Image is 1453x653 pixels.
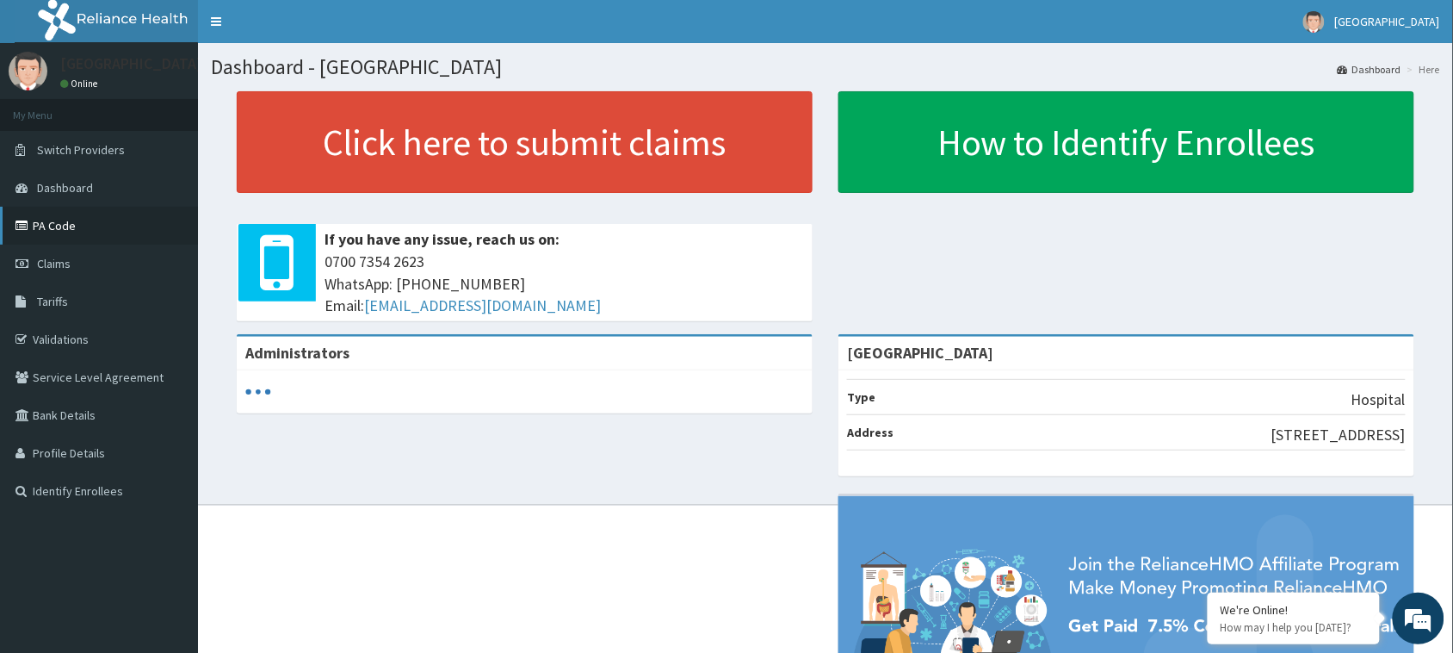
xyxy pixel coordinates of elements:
[37,142,125,158] span: Switch Providers
[847,343,994,363] strong: [GEOGRAPHIC_DATA]
[1271,424,1406,446] p: [STREET_ADDRESS]
[37,256,71,271] span: Claims
[1221,620,1367,635] p: How may I help you today?
[325,229,560,249] b: If you have any issue, reach us on:
[37,180,93,196] span: Dashboard
[60,78,102,90] a: Online
[60,56,202,72] p: [GEOGRAPHIC_DATA]
[1338,62,1401,77] a: Dashboard
[237,91,813,193] a: Click here to submit claims
[847,389,875,405] b: Type
[245,343,349,363] b: Administrators
[364,295,601,315] a: [EMAIL_ADDRESS][DOMAIN_NAME]
[847,425,893,440] b: Address
[1335,14,1440,29] span: [GEOGRAPHIC_DATA]
[1351,389,1406,411] p: Hospital
[9,52,47,90] img: User Image
[1303,11,1325,33] img: User Image
[1403,62,1440,77] li: Here
[325,251,804,317] span: 0700 7354 2623 WhatsApp: [PHONE_NUMBER] Email:
[838,91,1414,193] a: How to Identify Enrollees
[1221,602,1367,618] div: We're Online!
[245,379,271,405] svg: audio-loading
[211,56,1440,78] h1: Dashboard - [GEOGRAPHIC_DATA]
[37,294,68,309] span: Tariffs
